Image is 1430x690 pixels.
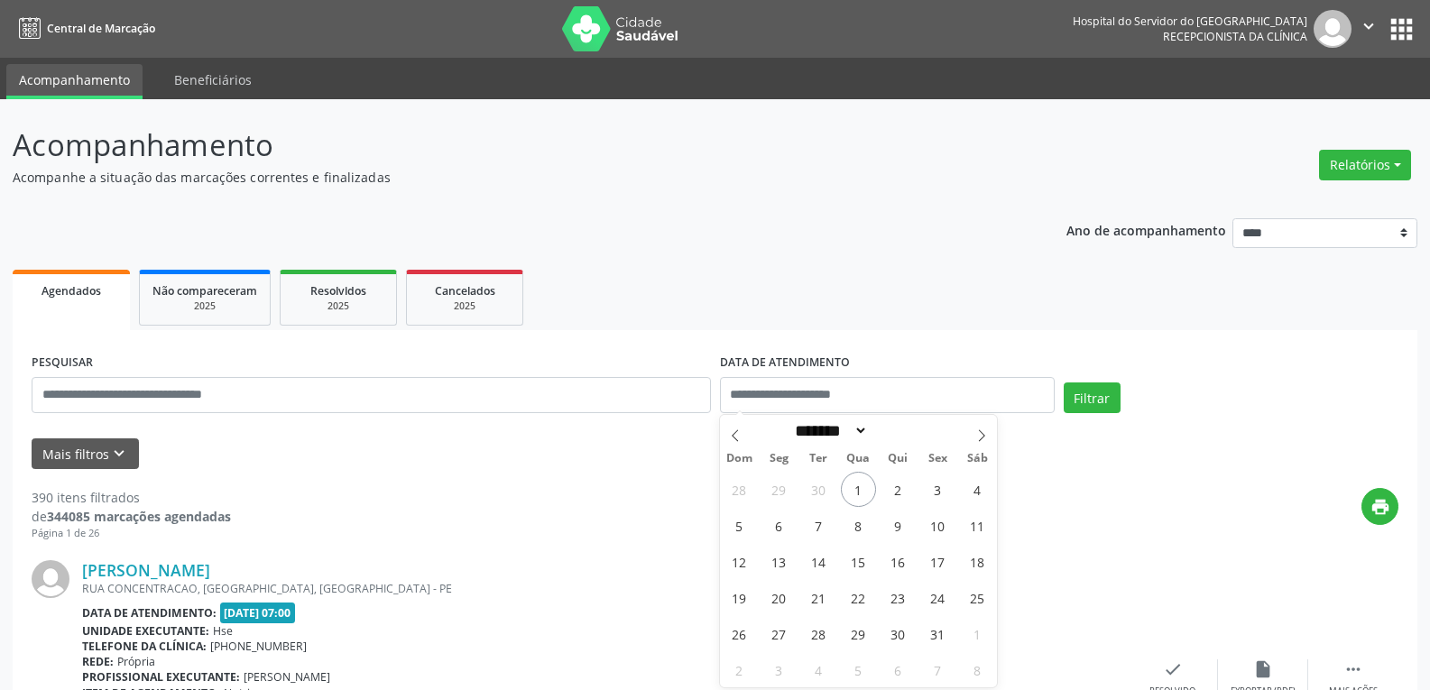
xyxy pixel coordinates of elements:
i: check [1163,659,1183,679]
span: [PHONE_NUMBER] [210,639,307,654]
div: Página 1 de 26 [32,526,231,541]
span: Outubro 11, 2025 [960,508,995,543]
span: Outubro 4, 2025 [960,472,995,507]
p: Ano de acompanhamento [1066,218,1226,241]
span: Sáb [957,453,997,465]
span: Outubro 18, 2025 [960,544,995,579]
span: Outubro 27, 2025 [761,616,797,651]
span: Novembro 3, 2025 [761,652,797,687]
a: Beneficiários [161,64,264,96]
span: [PERSON_NAME] [244,669,330,685]
span: Outubro 15, 2025 [841,544,876,579]
a: Acompanhamento [6,64,143,99]
span: Cancelados [435,283,495,299]
span: Outubro 26, 2025 [722,616,757,651]
b: Profissional executante: [82,669,240,685]
div: RUA CONCENTRACAO, [GEOGRAPHIC_DATA], [GEOGRAPHIC_DATA] - PE [82,581,1128,596]
span: Outubro 1, 2025 [841,472,876,507]
span: Novembro 8, 2025 [960,652,995,687]
span: Outubro 7, 2025 [801,508,836,543]
select: Month [789,421,869,440]
span: [DATE] 07:00 [220,603,296,623]
span: Setembro 28, 2025 [722,472,757,507]
span: Outubro 5, 2025 [722,508,757,543]
a: Central de Marcação [13,14,155,43]
span: Ter [798,453,838,465]
span: Outubro 3, 2025 [920,472,955,507]
span: Outubro 24, 2025 [920,580,955,615]
span: Outubro 30, 2025 [881,616,916,651]
i:  [1359,16,1379,36]
i:  [1343,659,1363,679]
span: Outubro 8, 2025 [841,508,876,543]
p: Acompanhamento [13,123,996,168]
span: Dom [720,453,760,465]
span: Outubro 29, 2025 [841,616,876,651]
span: Outubro 12, 2025 [722,544,757,579]
input: Year [868,421,927,440]
span: Outubro 10, 2025 [920,508,955,543]
span: Outubro 14, 2025 [801,544,836,579]
button: Relatórios [1319,150,1411,180]
i: print [1370,497,1390,517]
div: Hospital do Servidor do [GEOGRAPHIC_DATA] [1073,14,1307,29]
span: Agendados [42,283,101,299]
span: Qui [878,453,918,465]
span: Novembro 7, 2025 [920,652,955,687]
span: Não compareceram [152,283,257,299]
button: print [1361,488,1398,525]
span: Qua [838,453,878,465]
button: Mais filtroskeyboard_arrow_down [32,438,139,470]
span: Outubro 23, 2025 [881,580,916,615]
button: Filtrar [1064,382,1121,413]
span: Outubro 16, 2025 [881,544,916,579]
button: apps [1386,14,1417,45]
span: Outubro 13, 2025 [761,544,797,579]
span: Resolvidos [310,283,366,299]
i: insert_drive_file [1253,659,1273,679]
span: Sex [918,453,957,465]
div: 2025 [152,299,257,313]
strong: 344085 marcações agendadas [47,508,231,525]
span: Novembro 5, 2025 [841,652,876,687]
b: Data de atendimento: [82,605,217,621]
div: 390 itens filtrados [32,488,231,507]
span: Hse [213,623,233,639]
span: Novembro 1, 2025 [960,616,995,651]
label: PESQUISAR [32,349,93,377]
span: Outubro 6, 2025 [761,508,797,543]
span: Outubro 9, 2025 [881,508,916,543]
span: Outubro 31, 2025 [920,616,955,651]
span: Outubro 17, 2025 [920,544,955,579]
span: Seg [759,453,798,465]
span: Outubro 22, 2025 [841,580,876,615]
i: keyboard_arrow_down [109,444,129,464]
span: Setembro 30, 2025 [801,472,836,507]
span: Própria [117,654,155,669]
img: img [32,560,69,598]
div: 2025 [420,299,510,313]
span: Recepcionista da clínica [1163,29,1307,44]
div: de [32,507,231,526]
b: Unidade executante: [82,623,209,639]
span: Outubro 21, 2025 [801,580,836,615]
p: Acompanhe a situação das marcações correntes e finalizadas [13,168,996,187]
img: img [1314,10,1352,48]
span: Setembro 29, 2025 [761,472,797,507]
label: DATA DE ATENDIMENTO [720,349,850,377]
span: Novembro 6, 2025 [881,652,916,687]
div: 2025 [293,299,383,313]
span: Outubro 28, 2025 [801,616,836,651]
span: Outubro 2, 2025 [881,472,916,507]
a: [PERSON_NAME] [82,560,210,580]
span: Outubro 25, 2025 [960,580,995,615]
button:  [1352,10,1386,48]
span: Novembro 2, 2025 [722,652,757,687]
b: Rede: [82,654,114,669]
b: Telefone da clínica: [82,639,207,654]
span: Outubro 20, 2025 [761,580,797,615]
span: Outubro 19, 2025 [722,580,757,615]
span: Novembro 4, 2025 [801,652,836,687]
span: Central de Marcação [47,21,155,36]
